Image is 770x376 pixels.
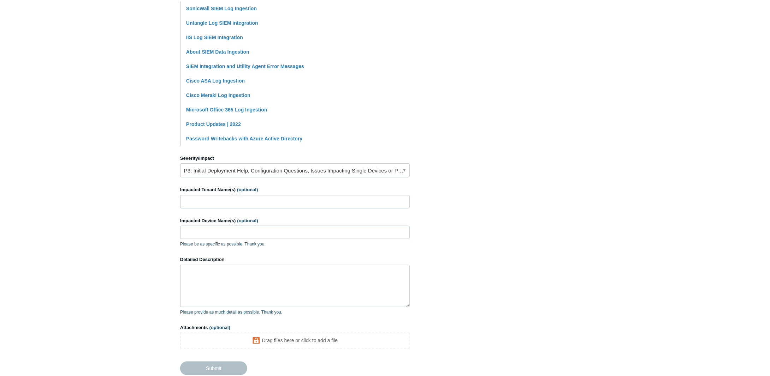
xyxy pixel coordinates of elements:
label: Impacted Tenant Name(s) [180,186,410,193]
a: SonicWall SIEM Log Ingestion [186,6,257,11]
span: (optional) [237,187,258,192]
span: (optional) [209,325,230,330]
label: Impacted Device Name(s) [180,217,410,224]
label: Attachments [180,324,410,331]
a: Microsoft Office 365 Log Ingestion [186,107,267,113]
a: About SIEM Data Ingestion [186,49,249,55]
span: (optional) [237,218,258,223]
a: Cisco ASA Log Ingestion [186,78,245,84]
a: P3: Initial Deployment Help, Configuration Questions, Issues Impacting Single Devices or Past Out... [180,163,410,177]
a: Untangle Log SIEM integration [186,20,258,26]
a: Product Updates | 2022 [186,121,241,127]
input: Submit [180,362,247,375]
a: Cisco Meraki Log Ingestion [186,92,250,98]
p: Please provide as much detail as possible. Thank you. [180,309,410,315]
label: Severity/Impact [180,155,410,162]
p: Please be as specific as possible. Thank you. [180,241,410,247]
a: Password Writebacks with Azure Active Directory [186,136,302,141]
a: IIS Log SIEM Integration [186,35,243,40]
a: SIEM Integration and Utility Agent Error Messages [186,63,304,69]
label: Detailed Description [180,256,410,263]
